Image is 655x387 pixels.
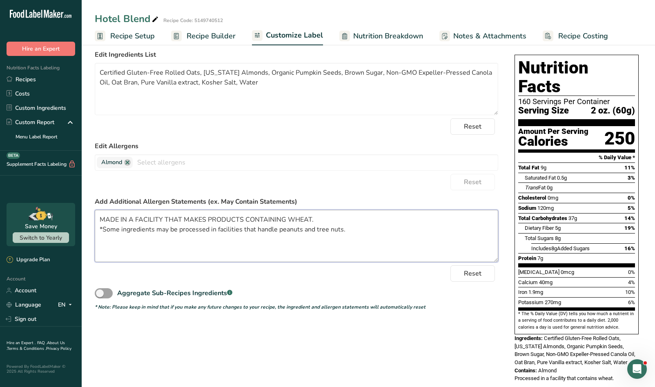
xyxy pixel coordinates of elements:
[117,288,232,298] div: Aggregate Sub-Recipes Ingredients
[545,299,561,305] span: 270mg
[95,50,498,60] label: Edit Ingredients List
[518,128,588,136] div: Amount Per Serving
[625,289,635,295] span: 10%
[266,30,323,41] span: Customize Label
[453,31,526,42] span: Notes & Attachments
[537,205,554,211] span: 120mg
[518,98,635,106] div: 160 Servings Per Container
[13,232,69,243] button: Switch to Yearly
[531,245,590,251] span: Includes Added Sugars
[7,346,46,351] a: Terms & Conditions .
[548,195,558,201] span: 0mg
[538,367,557,374] span: Almond
[7,340,36,346] a: Hire an Expert .
[339,27,423,45] a: Nutrition Breakdown
[628,299,635,305] span: 6%
[518,195,546,201] span: Cholesterol
[353,31,423,42] span: Nutrition Breakdown
[525,185,546,191] span: Fat
[95,197,498,207] label: Add Additional Allergen Statements (ex. May Contain Statements)
[450,265,495,282] button: Reset
[558,31,608,42] span: Recipe Costing
[518,269,559,275] span: [MEDICAL_DATA]
[110,31,155,42] span: Recipe Setup
[20,234,62,242] span: Switch to Yearly
[46,346,71,351] a: Privacy Policy
[525,235,554,241] span: Total Sugars
[37,340,47,346] a: FAQ .
[450,174,495,190] button: Reset
[627,359,647,379] iframe: Intercom live chat
[464,122,481,131] span: Reset
[628,205,635,211] span: 5%
[515,335,635,365] span: Certified Gluten-Free Rolled Oats, [US_STATE] Almonds, Organic Pumpkin Seeds, Brown Sugar, Non-GM...
[525,225,554,231] span: Dietary Fiber
[515,335,543,341] span: Ingredients:
[518,153,635,162] section: % Daily Value *
[187,31,236,42] span: Recipe Builder
[518,136,588,147] div: Calories
[624,225,635,231] span: 19%
[95,304,426,310] i: * Note: Please keep in mind that if you make any future changes to your recipe, the ingredient an...
[518,58,635,96] h1: Nutrition Facts
[163,17,223,24] div: Recipe Code: 5149740512
[518,215,567,221] span: Total Carbohydrates
[518,299,544,305] span: Potassium
[464,269,481,278] span: Reset
[464,177,481,187] span: Reset
[7,42,75,56] button: Hire an Expert
[537,255,543,261] span: 7g
[555,235,561,241] span: 8g
[539,279,553,285] span: 40mg
[518,106,569,116] span: Serving Size
[568,215,577,221] span: 37g
[95,141,498,151] label: Edit Allergens
[450,118,495,135] button: Reset
[101,158,123,167] span: Almond
[515,375,614,381] span: Processed in a facility that contains wheat.
[7,152,20,159] div: BETA
[628,175,635,181] span: 3%
[591,106,635,116] span: 2 oz. (60g)
[95,27,155,45] a: Recipe Setup
[557,175,567,181] span: 0.5g
[604,128,635,149] div: 250
[133,156,498,169] input: Select allergens
[25,222,57,231] div: Save Money
[518,279,538,285] span: Calcium
[528,289,543,295] span: 1.9mg
[555,225,561,231] span: 5g
[7,340,65,351] a: About Us .
[541,165,546,171] span: 9g
[518,205,536,211] span: Sodium
[525,175,556,181] span: Saturated Fat
[624,165,635,171] span: 11%
[525,185,538,191] i: Trans
[171,27,236,45] a: Recipe Builder
[561,269,574,275] span: 0mcg
[628,279,635,285] span: 4%
[439,27,526,45] a: Notes & Attachments
[7,298,41,312] a: Language
[628,195,635,201] span: 0%
[58,300,75,310] div: EN
[518,255,536,261] span: Protein
[547,185,553,191] span: 0g
[551,245,557,251] span: 8g
[7,118,54,127] div: Custom Report
[95,11,160,26] div: Hotel Blend
[624,245,635,251] span: 16%
[518,289,527,295] span: Iron
[628,269,635,275] span: 0%
[624,215,635,221] span: 14%
[518,311,635,331] section: * The % Daily Value (DV) tells you how much a nutrient in a serving of food contributes to a dail...
[7,364,75,374] div: Powered By FoodLabelMaker © 2025 All Rights Reserved
[252,26,323,46] a: Customize Label
[7,256,50,264] div: Upgrade Plan
[518,165,539,171] span: Total Fat
[515,367,537,374] span: Contains:
[543,27,608,45] a: Recipe Costing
